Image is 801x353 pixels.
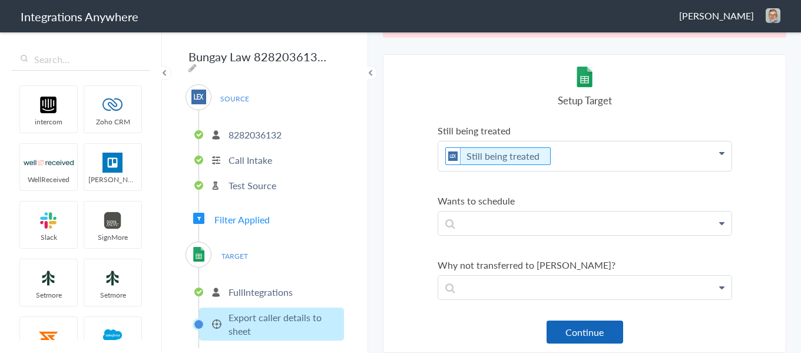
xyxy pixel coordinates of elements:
[191,247,206,262] img: GoogleSheetLogo.png
[84,174,141,184] span: [PERSON_NAME]
[24,268,74,288] img: setmoreNew.jpg
[212,91,257,107] span: SOURCE
[445,147,551,165] li: Still being treated
[88,210,138,230] img: signmore-logo.png
[229,153,272,167] p: Call Intake
[191,90,206,104] img: lex-app-logo.svg
[229,311,341,338] p: Export caller details to sheet
[547,321,623,344] button: Continue
[229,128,282,141] p: 8282036132
[229,179,276,192] p: Test Source
[438,93,732,107] h4: Setup Target
[24,326,74,346] img: serviceforge-icon.png
[21,8,138,25] h1: Integrations Anywhere
[766,8,780,23] img: lex-web-6.JPG
[24,95,74,115] img: intercom-logo.svg
[88,268,138,288] img: setmoreNew.jpg
[84,232,141,242] span: SignMore
[20,174,77,184] span: WellReceived
[438,194,732,207] label: Wants to schedule
[20,232,77,242] span: Slack
[20,290,77,300] span: Setmore
[88,153,138,173] img: trello.png
[438,124,732,137] label: Still being treated
[24,210,74,230] img: slack-logo.svg
[446,148,461,164] img: lex-app-logo.svg
[212,248,257,264] span: TARGET
[214,213,270,226] span: Filter Applied
[88,326,138,346] img: salesforce-logo.svg
[84,117,141,127] span: Zoho CRM
[574,67,595,87] img: GoogleSheetLogo.png
[438,258,732,272] label: Why not transferred to [PERSON_NAME]?
[88,95,138,115] img: zoho-logo.svg
[12,48,150,71] input: Search...
[84,290,141,300] span: Setmore
[20,117,77,127] span: intercom
[679,9,754,22] span: [PERSON_NAME]
[229,285,293,299] p: FullIntegrations
[24,153,74,173] img: wr-logo.svg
